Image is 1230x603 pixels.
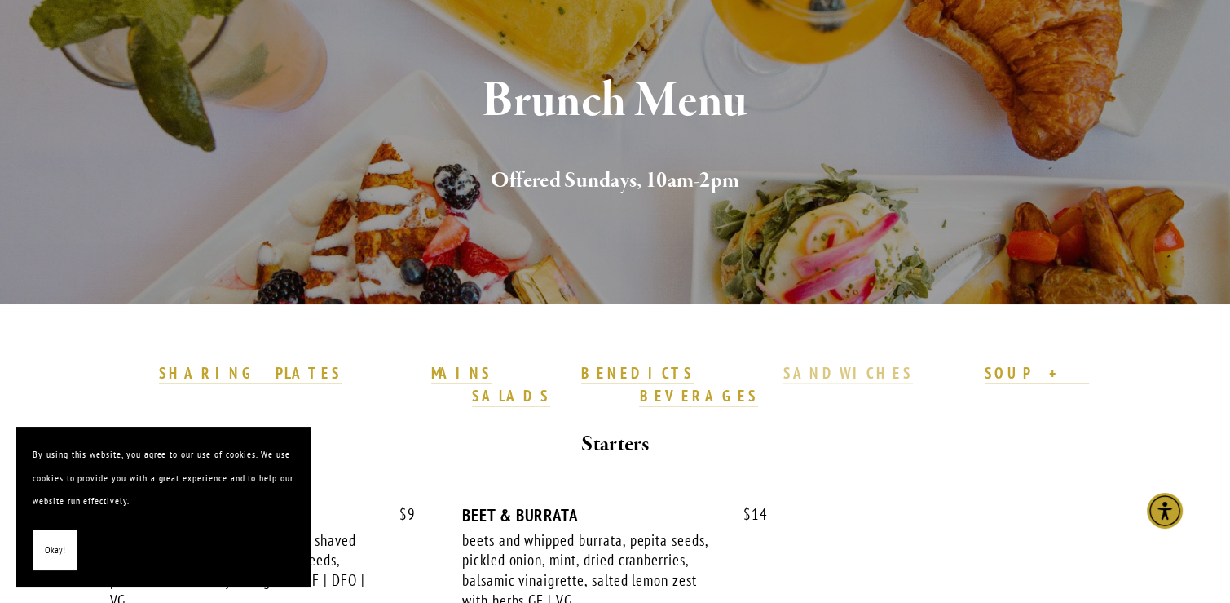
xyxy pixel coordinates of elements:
[399,504,408,524] span: $
[727,505,768,524] span: 14
[45,539,65,562] span: Okay!
[783,363,913,384] a: SANDWICHES
[743,504,752,524] span: $
[639,386,758,406] strong: BEVERAGES
[33,530,77,571] button: Okay!
[581,363,694,383] strong: BENEDICTS
[472,363,1089,407] a: SOUP + SALADS
[581,363,694,384] a: BENEDICTS
[16,427,310,587] section: Cookie banner
[431,363,492,384] a: MAINS
[1147,493,1183,529] div: Accessibility Menu
[140,75,1091,128] h1: Brunch Menu
[159,363,342,384] a: SHARING PLATES
[639,386,758,407] a: BEVERAGES
[783,363,913,383] strong: SANDWICHES
[159,363,342,383] strong: SHARING PLATES
[431,363,492,383] strong: MAINS
[581,430,648,459] strong: Starters
[33,443,293,513] p: By using this website, you agree to our use of cookies. We use cookies to provide you with a grea...
[462,505,768,525] div: BEET & BURRATA
[140,164,1091,198] h2: Offered Sundays, 10am-2pm
[383,505,416,524] span: 9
